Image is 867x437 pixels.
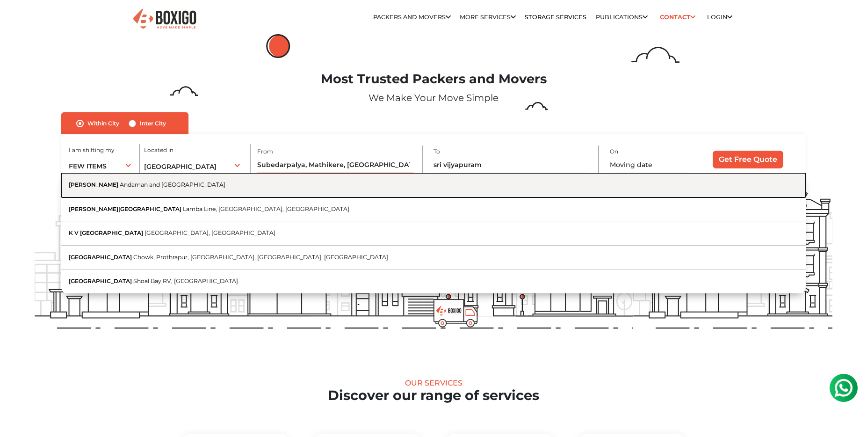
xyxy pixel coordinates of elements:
[133,277,238,284] span: Shoal Bay RV, [GEOGRAPHIC_DATA]
[9,9,28,28] img: whatsapp-icon.svg
[610,157,688,173] input: Moving date
[61,197,806,221] button: [PERSON_NAME][GEOGRAPHIC_DATA] Lamba Line, [GEOGRAPHIC_DATA], [GEOGRAPHIC_DATA]
[373,14,451,21] a: Packers and Movers
[621,173,650,182] label: Is flexible?
[61,173,806,197] button: [PERSON_NAME] Andaman and [GEOGRAPHIC_DATA]
[596,14,648,21] a: Publications
[610,147,618,156] label: On
[69,229,143,236] span: K V [GEOGRAPHIC_DATA]
[433,157,589,173] input: Select Building or Nearest Landmark
[257,147,273,156] label: From
[69,277,132,284] span: [GEOGRAPHIC_DATA]
[707,14,732,21] a: Login
[144,146,173,154] label: Located in
[69,181,118,188] span: [PERSON_NAME]
[433,299,478,328] img: boxigo_prackers_and_movers_truck
[657,10,698,24] a: Contact
[144,229,275,236] span: [GEOGRAPHIC_DATA], [GEOGRAPHIC_DATA]
[525,14,586,21] a: Storage Services
[257,157,413,173] input: Select Building or Nearest Landmark
[140,118,166,129] label: Inter City
[460,14,516,21] a: More services
[69,162,107,170] span: FEW ITEMS
[61,269,806,293] button: [GEOGRAPHIC_DATA] Shoal Bay RV, [GEOGRAPHIC_DATA]
[132,7,197,30] img: Boxigo
[69,146,115,154] label: I am shifting my
[35,91,832,105] p: We Make Your Move Simple
[433,147,440,156] label: To
[144,162,217,171] span: [GEOGRAPHIC_DATA]
[120,181,225,188] span: Andaman and [GEOGRAPHIC_DATA]
[713,151,783,168] input: Get Free Quote
[35,387,832,404] h2: Discover our range of services
[87,118,119,129] label: Within City
[69,254,132,261] span: [GEOGRAPHIC_DATA]
[183,205,349,212] span: Lamba Line, [GEOGRAPHIC_DATA], [GEOGRAPHIC_DATA]
[69,205,181,212] span: [PERSON_NAME][GEOGRAPHIC_DATA]
[61,221,806,245] button: K V [GEOGRAPHIC_DATA] [GEOGRAPHIC_DATA], [GEOGRAPHIC_DATA]
[61,246,806,269] button: [GEOGRAPHIC_DATA] Chowk, Prothrapur, [GEOGRAPHIC_DATA], [GEOGRAPHIC_DATA], [GEOGRAPHIC_DATA]
[133,254,388,261] span: Chowk, Prothrapur, [GEOGRAPHIC_DATA], [GEOGRAPHIC_DATA], [GEOGRAPHIC_DATA]
[35,72,832,87] h1: Most Trusted Packers and Movers
[35,379,832,387] div: Our Services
